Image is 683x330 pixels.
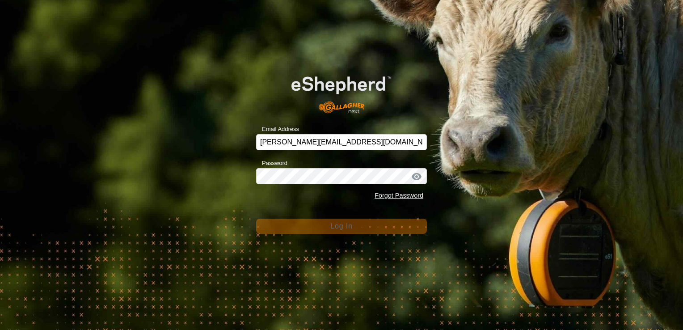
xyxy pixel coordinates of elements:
[330,222,352,230] span: Log In
[256,134,427,150] input: Email Address
[375,192,423,199] a: Forgot Password
[256,125,299,134] label: Email Address
[256,219,427,234] button: Log In
[256,159,287,168] label: Password
[273,62,410,120] img: E-shepherd Logo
